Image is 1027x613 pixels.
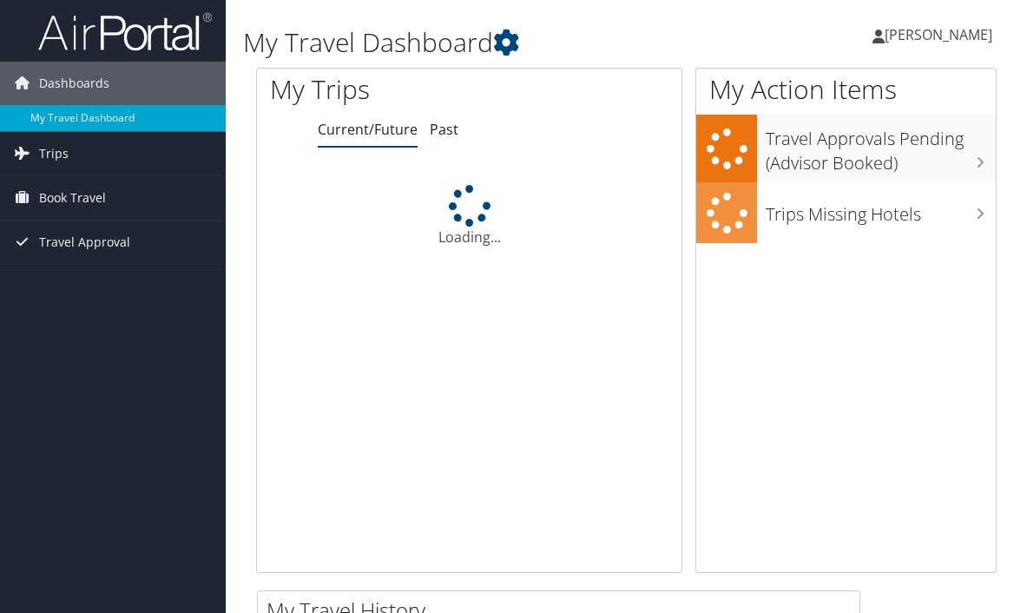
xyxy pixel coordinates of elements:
[38,11,212,52] img: airportal-logo.png
[39,221,130,264] span: Travel Approval
[766,118,996,175] h3: Travel Approvals Pending (Advisor Booked)
[696,115,996,181] a: Travel Approvals Pending (Advisor Booked)
[270,71,491,108] h1: My Trips
[766,194,996,227] h3: Trips Missing Hotels
[257,185,681,247] div: Loading...
[696,71,996,108] h1: My Action Items
[39,176,106,220] span: Book Travel
[696,182,996,244] a: Trips Missing Hotels
[39,132,69,175] span: Trips
[39,62,109,105] span: Dashboards
[872,9,1010,61] a: [PERSON_NAME]
[885,25,992,44] span: [PERSON_NAME]
[243,24,754,61] h1: My Travel Dashboard
[430,120,458,139] a: Past
[318,120,418,139] a: Current/Future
